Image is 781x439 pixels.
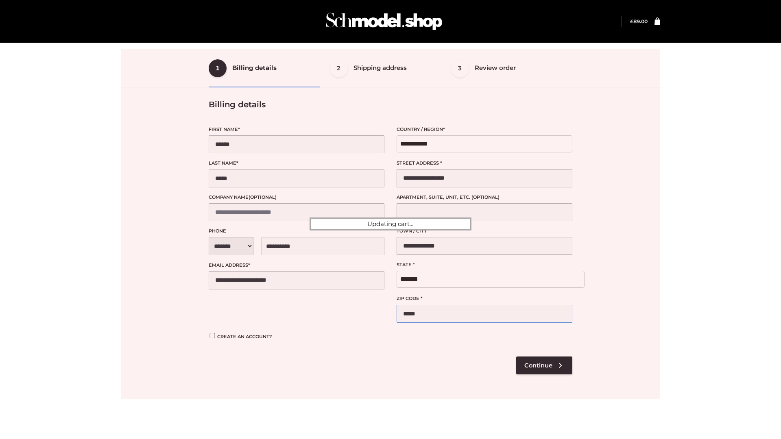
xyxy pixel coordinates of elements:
span: £ [630,18,633,24]
bdi: 89.00 [630,18,648,24]
img: Schmodel Admin 964 [323,5,445,37]
a: £89.00 [630,18,648,24]
div: Updating cart... [310,217,471,230]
